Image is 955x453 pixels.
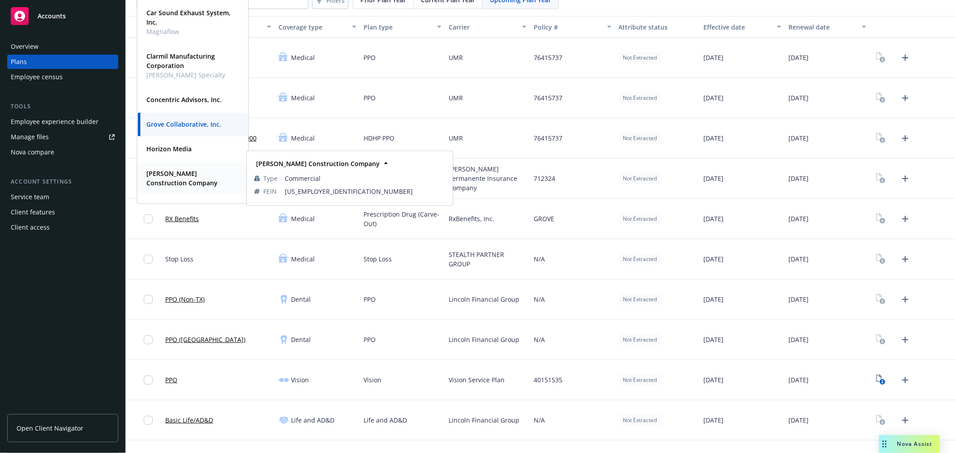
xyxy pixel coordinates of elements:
div: Employee experience builder [11,115,98,129]
span: Medical [291,93,315,103]
span: Accounts [38,13,66,20]
a: Upload Plan Documents [898,51,912,65]
a: View Plan Documents [874,333,888,347]
a: PPO (Non-TX) [165,295,205,304]
a: Client access [7,220,118,235]
a: Upload Plan Documents [898,91,912,105]
input: Toggle Row Selected [144,255,153,264]
span: Lincoln Financial Group [449,295,519,304]
span: [DATE] [788,375,809,385]
a: Client features [7,205,118,219]
span: [DATE] [788,415,809,425]
a: View Plan Documents [874,171,888,186]
a: Upload Plan Documents [898,333,912,347]
strong: MeridianLink Inc [146,203,197,212]
input: Toggle Row Selected [144,335,153,344]
strong: [PERSON_NAME] Construction Company [146,169,218,187]
span: Commercial [285,174,445,183]
span: [DATE] [788,295,809,304]
div: Renewal date [788,22,857,32]
span: [DATE] [703,335,724,344]
div: Not Extracted [619,173,662,184]
a: View Plan Documents [874,413,888,427]
span: [DATE] [703,254,724,264]
span: 40151535 [534,375,562,385]
span: Open Client Navigator [17,423,83,433]
span: UMR [449,133,463,143]
button: Attribute status [615,16,700,38]
span: Prescription Drug (Carve-Out) [364,209,441,228]
span: Medical [291,254,315,264]
button: Coverage type [275,16,360,38]
div: Client features [11,205,55,219]
strong: Grove Collaborative, Inc. [146,120,221,128]
span: Life and AD&D [364,415,407,425]
div: Manage files [11,130,49,144]
a: Manage files [7,130,118,144]
span: [DATE] [703,375,724,385]
span: UMR [449,93,463,103]
span: [DATE] [788,335,809,344]
span: [PERSON_NAME] Permanente Insurance Company [449,164,527,192]
strong: [PERSON_NAME] Construction Company [256,159,380,168]
div: Coverage type [278,22,347,32]
div: Tools [7,102,118,111]
span: Lincoln Financial Group [449,415,519,425]
a: View Plan Documents [874,131,888,145]
div: Service team [11,190,49,204]
span: [DATE] [788,93,809,103]
span: Dental [291,335,311,344]
a: PPO ([GEOGRAPHIC_DATA]) [165,335,245,344]
span: [DATE] [788,214,809,223]
span: Medical [291,53,315,62]
span: Life and AD&D [291,415,334,425]
span: Dental [291,295,311,304]
span: Lincoln Financial Group [449,335,519,344]
a: Employee experience builder [7,115,118,129]
a: Nova compare [7,145,118,159]
input: Toggle Row Selected [144,376,153,385]
span: [DATE] [703,133,724,143]
button: Nova Assist [879,435,940,453]
span: [DATE] [703,415,724,425]
span: Type [263,174,278,183]
span: [DATE] [788,254,809,264]
a: Service team [7,190,118,204]
span: Vision [364,375,381,385]
span: [DATE] [788,174,809,183]
a: View Plan Documents [874,51,888,65]
span: PPO [364,53,376,62]
button: Plan type [360,16,445,38]
div: Not Extracted [619,334,662,345]
div: Drag to move [879,435,890,453]
div: Not Extracted [619,253,662,265]
span: STEALTH PARTNER GROUP [449,250,527,269]
div: Not Extracted [619,92,662,103]
span: Stop Loss [165,254,193,264]
div: Carrier [449,22,517,32]
button: Effective date [700,16,785,38]
button: Policy # [530,16,615,38]
span: PPO [364,93,376,103]
span: [DATE] [703,53,724,62]
a: View Plan Documents [874,373,888,387]
span: [US_EMPLOYER_IDENTIFICATION_NUMBER] [285,187,445,196]
div: Policy # [534,22,602,32]
a: Upload Plan Documents [898,171,912,186]
div: Not Extracted [619,213,662,224]
a: Upload Plan Documents [898,212,912,226]
span: [PERSON_NAME] Specialty [146,70,237,80]
span: FEIN [263,187,277,196]
span: PPO [364,295,376,304]
span: 76415737 [534,93,562,103]
span: RxBenefits, Inc. [449,214,494,223]
div: Account settings [7,177,118,186]
a: Overview [7,39,118,54]
button: Carrier [445,16,530,38]
span: N/A [534,335,545,344]
span: HDHP PPO [364,133,394,143]
span: 76415737 [534,53,562,62]
a: Accounts [7,4,118,29]
span: 76415737 [534,133,562,143]
span: UMR [449,53,463,62]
